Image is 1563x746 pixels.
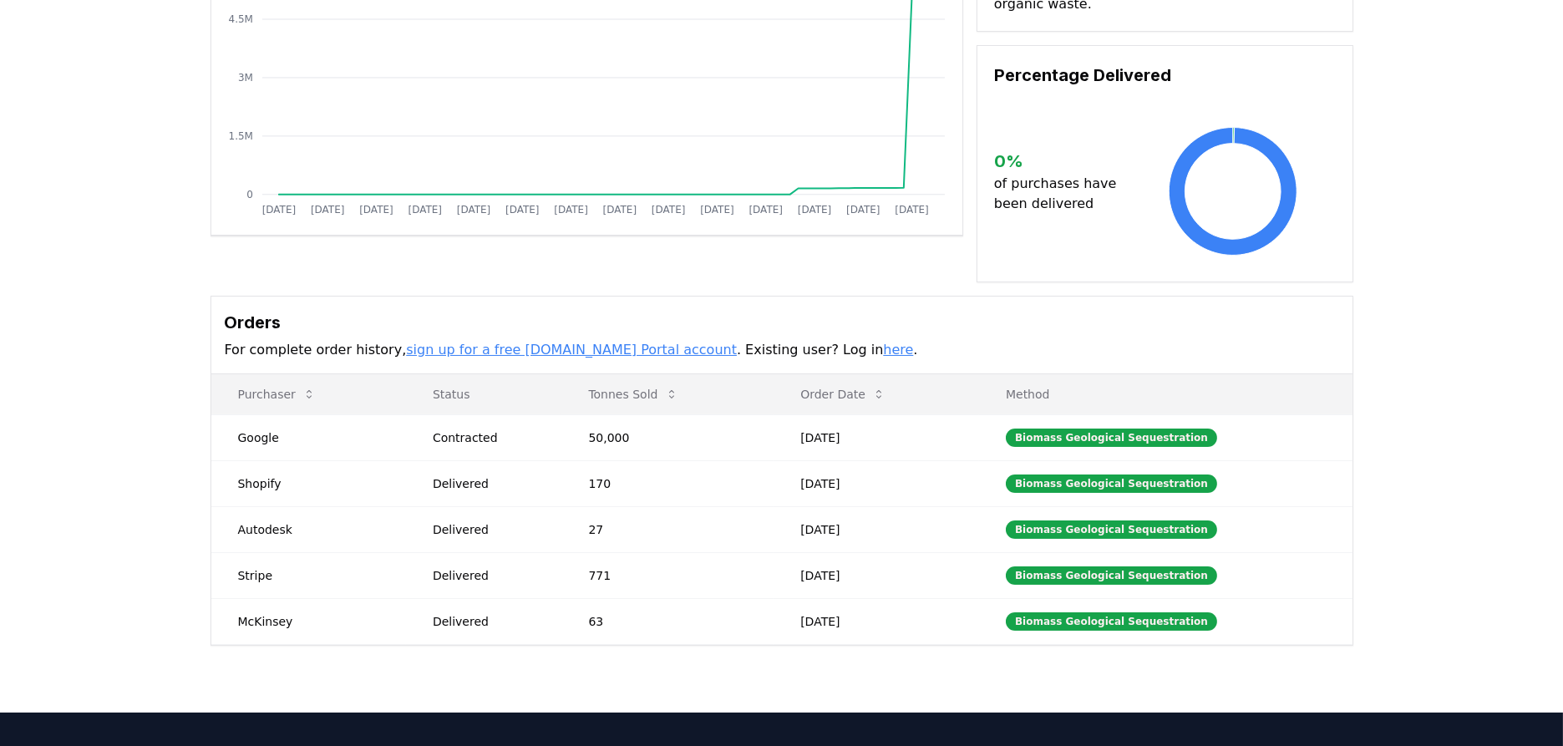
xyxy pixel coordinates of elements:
tspan: [DATE] [310,204,344,216]
button: Purchaser [225,378,329,411]
div: Delivered [433,613,549,630]
p: of purchases have been delivered [994,174,1130,214]
td: [DATE] [774,414,979,460]
h3: Percentage Delivered [994,63,1336,88]
tspan: [DATE] [652,204,686,216]
td: 27 [561,506,774,552]
div: Contracted [433,429,549,446]
td: McKinsey [211,598,406,644]
div: Biomass Geological Sequestration [1006,612,1217,631]
h3: Orders [225,310,1339,335]
div: Biomass Geological Sequestration [1006,429,1217,447]
td: 50,000 [561,414,774,460]
td: 170 [561,460,774,506]
p: For complete order history, . Existing user? Log in . [225,340,1339,360]
tspan: [DATE] [261,204,296,216]
tspan: 4.5M [228,13,252,25]
tspan: [DATE] [749,204,783,216]
tspan: 3M [237,72,252,84]
tspan: [DATE] [798,204,832,216]
button: Order Date [787,378,899,411]
tspan: [DATE] [456,204,490,216]
td: 771 [561,552,774,598]
td: [DATE] [774,552,979,598]
tspan: [DATE] [602,204,637,216]
a: sign up for a free [DOMAIN_NAME] Portal account [406,342,737,358]
td: 63 [561,598,774,644]
td: Autodesk [211,506,406,552]
button: Tonnes Sold [575,378,691,411]
div: Biomass Geological Sequestration [1006,566,1217,585]
h3: 0 % [994,149,1130,174]
tspan: [DATE] [846,204,880,216]
div: Biomass Geological Sequestration [1006,520,1217,539]
tspan: [DATE] [505,204,540,216]
tspan: 0 [246,189,253,200]
p: Method [992,386,1338,403]
div: Delivered [433,475,549,492]
a: here [883,342,913,358]
td: Stripe [211,552,406,598]
tspan: [DATE] [895,204,929,216]
p: Status [419,386,549,403]
div: Biomass Geological Sequestration [1006,474,1217,493]
td: Google [211,414,406,460]
tspan: 1.5M [228,130,252,142]
div: Delivered [433,567,549,584]
tspan: [DATE] [408,204,442,216]
td: [DATE] [774,460,979,506]
tspan: [DATE] [700,204,734,216]
tspan: [DATE] [554,204,588,216]
td: Shopify [211,460,406,506]
td: [DATE] [774,506,979,552]
tspan: [DATE] [359,204,393,216]
div: Delivered [433,521,549,538]
td: [DATE] [774,598,979,644]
